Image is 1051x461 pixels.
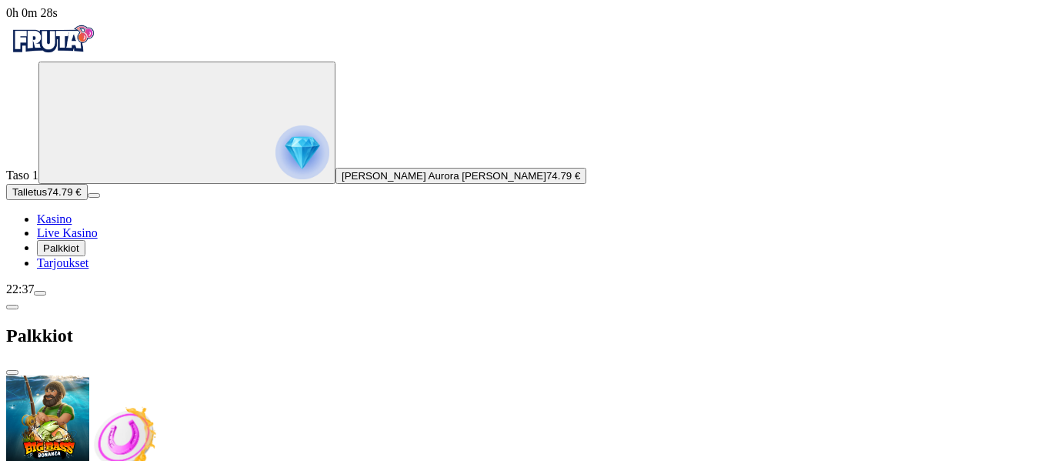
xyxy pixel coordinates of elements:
[6,326,1045,346] h2: Palkkiot
[6,169,38,182] span: Taso 1
[6,184,88,200] button: Talletusplus icon74.79 €
[335,168,586,184] button: [PERSON_NAME] Aurora [PERSON_NAME]74.79 €
[6,305,18,309] button: chevron-left icon
[342,170,546,182] span: [PERSON_NAME] Aurora [PERSON_NAME]
[38,62,335,184] button: reward progress
[12,186,47,198] span: Talletus
[37,226,98,239] a: Live Kasino
[275,125,329,179] img: reward progress
[43,242,79,254] span: Palkkiot
[546,170,580,182] span: 74.79 €
[34,291,46,296] button: menu
[6,6,58,19] span: user session time
[6,20,1045,270] nav: Primary
[88,193,100,198] button: menu
[6,370,18,375] button: close
[6,282,34,296] span: 22:37
[6,212,1045,270] nav: Main menu
[6,48,98,61] a: Fruta
[37,256,88,269] a: Tarjoukset
[6,20,98,58] img: Fruta
[37,240,85,256] button: Palkkiot
[37,212,72,225] a: Kasino
[47,186,81,198] span: 74.79 €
